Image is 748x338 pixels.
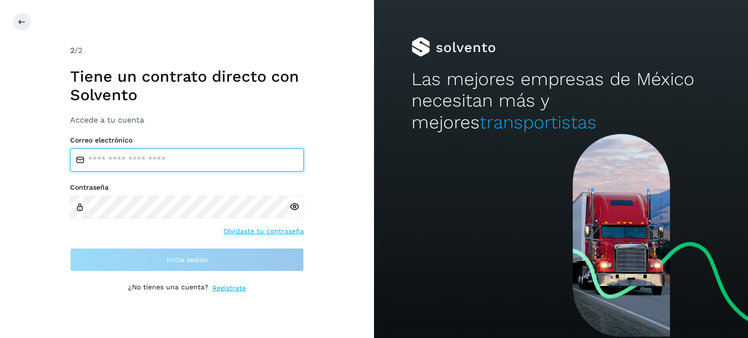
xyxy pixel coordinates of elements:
label: Correo electrónico [70,136,304,144]
a: Olvidaste tu contraseña [224,226,304,236]
h2: Las mejores empresas de México necesitan más y mejores [411,69,711,133]
h1: Tiene un contrato directo con Solvento [70,67,304,105]
a: Regístrate [212,283,246,293]
div: /2 [70,45,304,56]
p: ¿No tienes una cuenta? [128,283,208,293]
span: Inicia sesión [167,256,208,263]
span: transportistas [480,112,597,133]
h3: Accede a tu cuenta [70,115,304,125]
button: Inicia sesión [70,248,304,271]
span: 2 [70,46,75,55]
label: Contraseña [70,183,304,192]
